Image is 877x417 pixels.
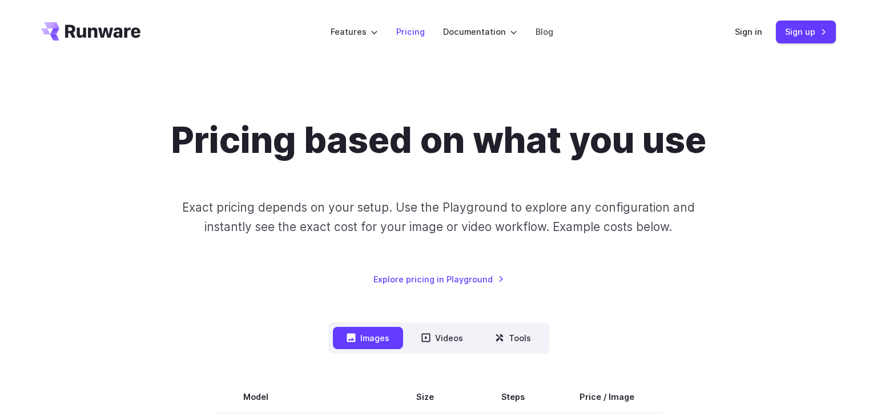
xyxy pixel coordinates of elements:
[408,327,477,349] button: Videos
[474,381,552,413] th: Steps
[171,119,706,161] h1: Pricing based on what you use
[735,25,762,38] a: Sign in
[331,25,378,38] label: Features
[216,381,376,413] th: Model
[443,25,517,38] label: Documentation
[160,198,717,236] p: Exact pricing depends on your setup. Use the Playground to explore any configuration and instantl...
[481,327,545,349] button: Tools
[536,25,553,38] a: Blog
[376,381,474,413] th: Size
[41,22,140,41] a: Go to /
[333,327,403,349] button: Images
[776,21,836,43] a: Sign up
[552,381,662,413] th: Price / Image
[373,273,504,286] a: Explore pricing in Playground
[396,25,425,38] a: Pricing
